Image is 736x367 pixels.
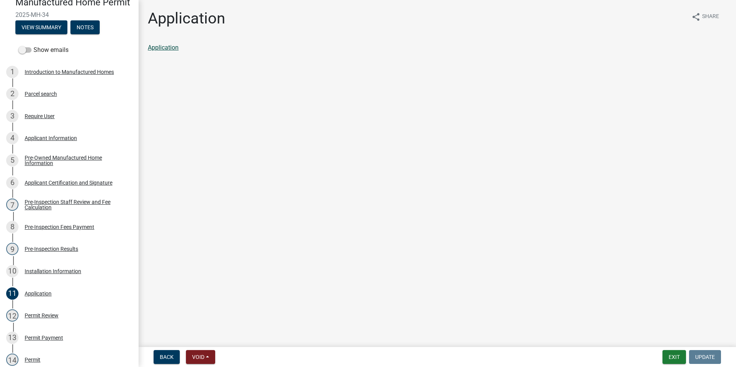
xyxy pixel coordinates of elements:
[25,91,57,97] div: Parcel search
[6,243,18,255] div: 9
[685,9,725,24] button: shareShare
[15,20,67,34] button: View Summary
[6,354,18,366] div: 14
[154,350,180,364] button: Back
[25,357,40,362] div: Permit
[25,69,114,75] div: Introduction to Manufactured Homes
[702,12,719,22] span: Share
[70,20,100,34] button: Notes
[148,44,179,51] a: Application
[691,12,701,22] i: share
[689,350,721,364] button: Update
[25,199,126,210] div: Pre-Inspection Staff Review and Fee Calculation
[6,132,18,144] div: 4
[695,354,715,360] span: Update
[70,25,100,31] wm-modal-confirm: Notes
[662,350,686,364] button: Exit
[6,88,18,100] div: 2
[186,350,215,364] button: Void
[6,287,18,300] div: 11
[25,313,59,318] div: Permit Review
[192,354,204,360] span: Void
[6,177,18,189] div: 6
[25,291,52,296] div: Application
[25,180,112,185] div: Applicant Certification and Signature
[148,9,225,28] h1: Application
[6,199,18,211] div: 7
[25,224,94,230] div: Pre-Inspection Fees Payment
[25,155,126,166] div: Pre-Owned Manufactured Home Information
[15,25,67,31] wm-modal-confirm: Summary
[6,309,18,322] div: 12
[6,332,18,344] div: 13
[25,113,55,119] div: Require User
[6,265,18,277] div: 10
[6,66,18,78] div: 1
[15,11,123,18] span: 2025-MH-34
[25,269,81,274] div: Installation Information
[160,354,174,360] span: Back
[6,110,18,122] div: 3
[18,45,69,55] label: Show emails
[25,135,77,141] div: Applicant Information
[6,154,18,167] div: 5
[25,335,63,340] div: Permit Payment
[25,246,78,252] div: Pre-Inspection Results
[6,221,18,233] div: 8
